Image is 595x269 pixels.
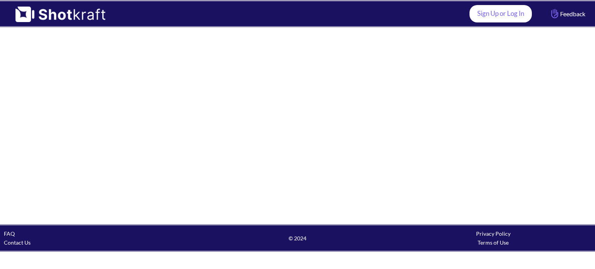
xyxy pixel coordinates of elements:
span: Feedback [549,9,585,18]
div: Privacy Policy [396,229,591,238]
a: Contact Us [4,239,31,246]
img: Hand Icon [549,7,560,20]
span: © 2024 [199,234,395,243]
a: FAQ [4,230,15,237]
a: Sign Up or Log In [469,5,532,22]
div: Terms of Use [396,238,591,247]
